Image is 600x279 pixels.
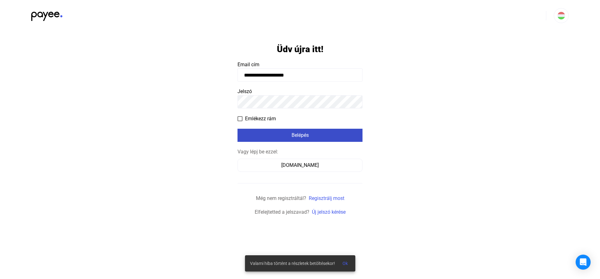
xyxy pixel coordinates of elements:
[576,255,591,270] div: Open Intercom Messenger
[342,261,348,266] span: Ok
[256,195,306,201] span: Még nem regisztráltál?
[237,62,259,67] span: Email cím
[554,8,569,23] button: HU
[250,260,335,267] span: Valami hiba történt a részletek betöltésekor!
[312,209,346,215] a: Új jelszó kérése
[557,12,565,19] img: HU
[237,162,362,168] a: [DOMAIN_NAME]
[237,159,362,172] button: [DOMAIN_NAME]
[237,129,362,142] button: Belépés
[337,258,353,269] button: Ok
[237,88,252,94] span: Jelszó
[239,132,361,139] div: Belépés
[237,148,362,156] div: Vagy lépj be ezzel:
[245,115,276,122] span: Emlékezz rám
[240,162,360,169] div: [DOMAIN_NAME]
[31,8,62,21] img: black-payee-blue-dot.svg
[309,195,344,201] a: Regisztrálj most
[255,209,309,215] span: Elfelejtetted a jelszavad?
[277,44,323,55] h1: Üdv újra itt!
